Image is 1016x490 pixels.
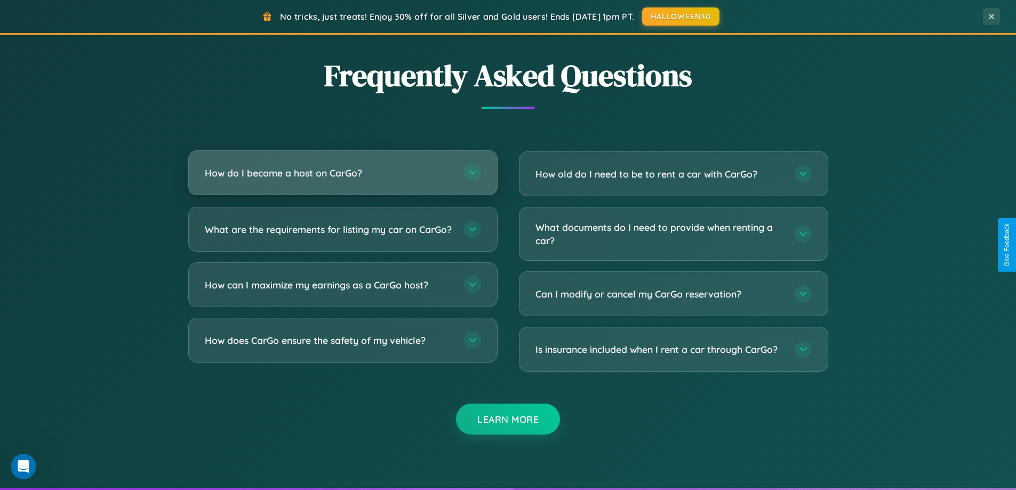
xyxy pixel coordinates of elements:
h3: How old do I need to be to rent a car with CarGo? [535,167,784,181]
h3: How do I become a host on CarGo? [205,166,453,180]
h3: Can I modify or cancel my CarGo reservation? [535,287,784,301]
button: HALLOWEEN30 [642,7,719,26]
h3: What are the requirements for listing my car on CarGo? [205,223,453,236]
h3: What documents do I need to provide when renting a car? [535,221,784,247]
h3: How can I maximize my earnings as a CarGo host? [205,278,453,292]
span: No tricks, just treats! Enjoy 30% off for all Silver and Gold users! Ends [DATE] 1pm PT. [280,11,634,22]
h3: How does CarGo ensure the safety of my vehicle? [205,334,453,347]
div: Give Feedback [1003,223,1011,267]
h3: Is insurance included when I rent a car through CarGo? [535,343,784,356]
h2: Frequently Asked Questions [188,55,828,96]
iframe: Intercom live chat [11,454,36,479]
button: Learn More [456,404,560,435]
